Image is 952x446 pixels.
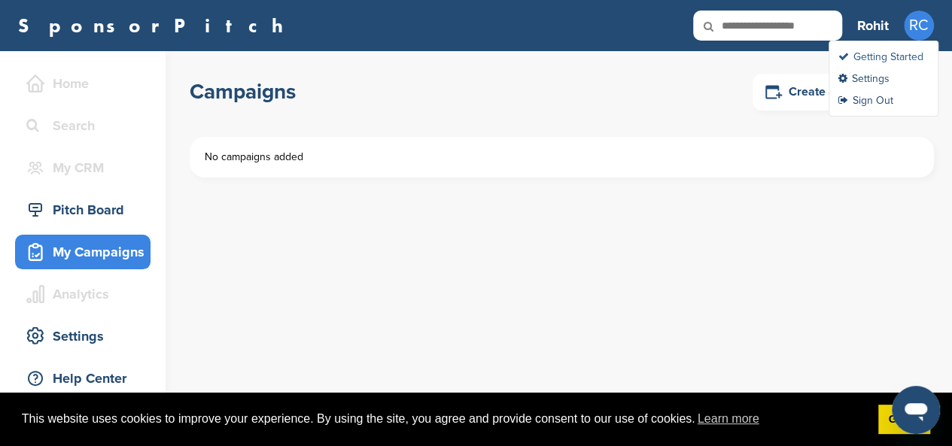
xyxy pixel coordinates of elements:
[23,112,151,139] div: Search
[18,16,293,35] a: SponsorPitch
[695,408,762,430] a: learn more about cookies
[15,277,151,311] a: Analytics
[15,235,151,269] a: My Campaigns
[23,70,151,97] div: Home
[838,94,893,107] a: Sign Out
[857,9,889,42] a: Rohit
[892,386,940,434] iframe: Button to launch messaging window
[15,319,151,353] a: Settings
[15,361,151,396] a: Help Center
[878,405,930,435] a: dismiss cookie message
[205,152,919,162] div: No campaigns added
[23,365,151,392] div: Help Center
[904,11,934,41] span: RC
[23,196,151,223] div: Pitch Board
[23,323,151,350] div: Settings
[23,238,151,265] div: My Campaigns
[15,108,151,143] a: Search
[857,15,889,36] h3: Rohit
[15,150,151,185] a: My CRM
[23,154,151,181] div: My CRM
[838,50,923,63] a: Getting Started
[23,281,151,308] div: Analytics
[753,74,934,111] a: Create a New Campaign
[190,78,296,105] h1: Campaigns
[15,193,151,227] a: Pitch Board
[15,66,151,101] a: Home
[22,408,866,430] span: This website uses cookies to improve your experience. By using the site, you agree and provide co...
[838,72,890,85] a: Settings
